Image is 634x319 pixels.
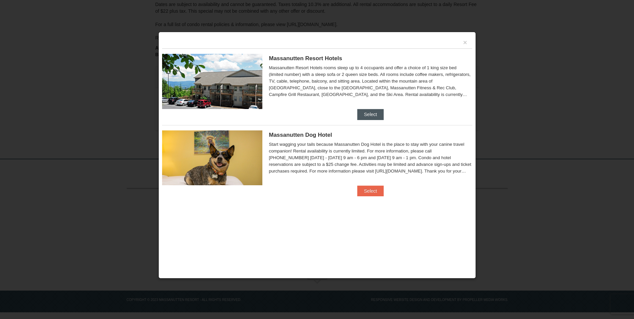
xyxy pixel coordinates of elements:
span: Massanutten Resort Hotels [269,55,342,62]
button: Select [357,186,384,196]
button: Select [357,109,384,120]
button: × [463,39,467,46]
div: Start wagging your tails because Massanutten Dog Hotel is the place to stay with your canine trav... [269,141,472,175]
div: Massanutten Resort Hotels rooms sleep up to 4 occupants and offer a choice of 1 king size bed (li... [269,65,472,98]
img: 19219026-1-e3b4ac8e.jpg [162,54,262,109]
img: 27428181-5-81c892a3.jpg [162,130,262,185]
span: Massanutten Dog Hotel [269,132,332,138]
